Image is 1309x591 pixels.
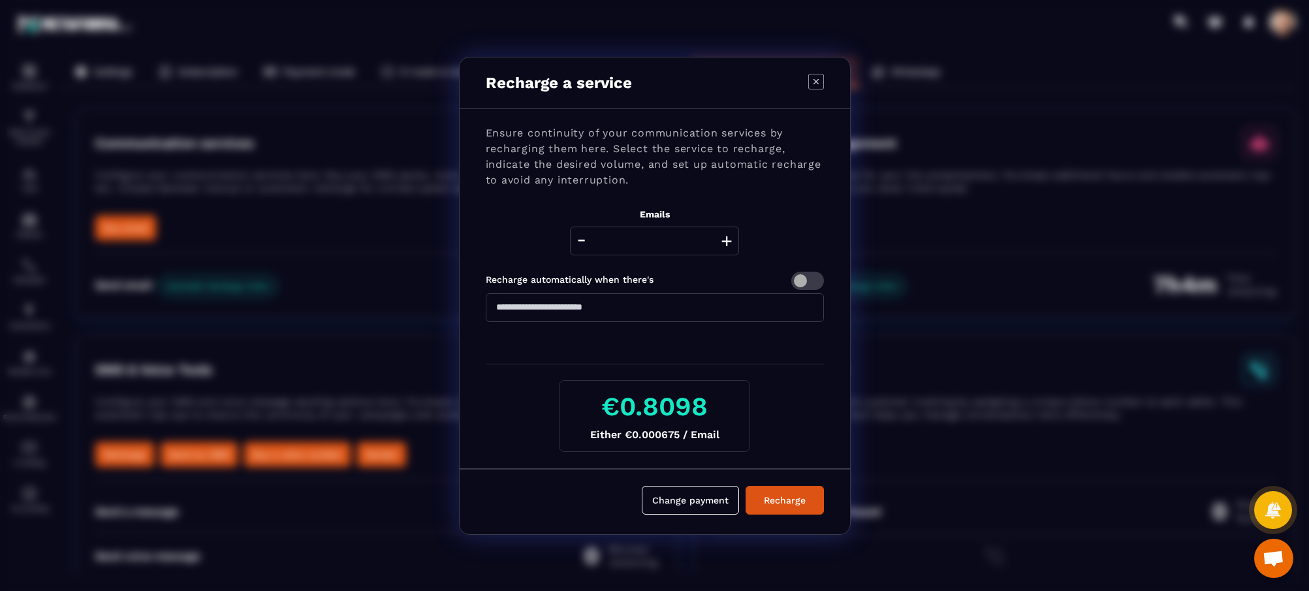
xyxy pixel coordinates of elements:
p: Either €0.000675 / Email [570,428,739,441]
button: + [718,227,736,255]
button: - [573,227,590,255]
label: Emails [640,209,670,219]
div: Recharge [754,494,815,507]
button: Change payment [642,486,739,515]
label: Recharge automatically when there's [486,274,654,285]
div: Open chat [1254,539,1293,578]
p: Recharge a service [486,74,632,92]
p: Ensure continuity of your communication services by recharging them here. Select the service to r... [486,125,824,188]
button: Recharge [746,486,824,515]
h3: €0.8098 [570,391,739,422]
